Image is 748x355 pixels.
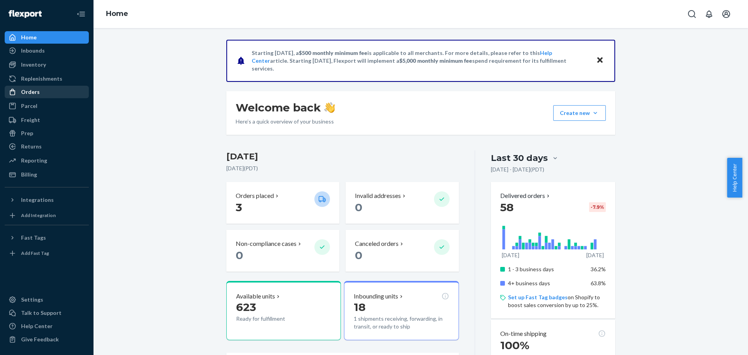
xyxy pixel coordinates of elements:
div: Replenishments [21,75,62,83]
a: Add Integration [5,209,89,222]
div: Integrations [21,196,54,204]
button: Create new [553,105,606,121]
button: Delivered orders [500,191,551,200]
span: 0 [236,249,243,262]
p: Invalid addresses [355,191,401,200]
h3: [DATE] [226,150,459,163]
a: Inventory [5,58,89,71]
p: on Shopify to boost sales conversion by up to 25%. [508,293,606,309]
p: Orders placed [236,191,274,200]
div: Fast Tags [21,234,46,242]
p: On-time shipping [500,329,547,338]
button: Integrations [5,194,89,206]
span: $5,000 monthly minimum fee [399,57,472,64]
a: Add Fast Tag [5,247,89,260]
button: Open account menu [718,6,734,22]
a: Settings [5,293,89,306]
div: Inbounds [21,47,45,55]
a: Reporting [5,154,89,167]
span: 623 [236,300,256,314]
ol: breadcrumbs [100,3,134,25]
div: Help Center [21,322,53,330]
span: 0 [355,201,362,214]
div: -7.9 % [589,202,606,212]
p: Canceled orders [355,239,399,248]
p: Starting [DATE], a is applicable to all merchants. For more details, please refer to this article... [252,49,589,72]
div: Last 30 days [491,152,548,164]
p: Non-compliance cases [236,239,296,248]
img: Flexport logo [9,10,42,18]
span: 100% [500,339,529,352]
button: Fast Tags [5,231,89,244]
a: Parcel [5,100,89,112]
button: Close [595,55,605,66]
div: Settings [21,296,43,304]
p: [DATE] ( PDT ) [226,164,459,172]
button: Invalid addresses 0 [346,182,459,224]
span: 58 [500,201,513,214]
button: Non-compliance cases 0 [226,230,339,272]
div: Prep [21,129,33,137]
span: 0 [355,249,362,262]
div: Talk to Support [21,309,62,317]
a: Help Center [5,320,89,332]
p: 1 shipments receiving, forwarding, in transit, or ready to ship [354,315,449,330]
button: Canceled orders 0 [346,230,459,272]
div: Freight [21,116,40,124]
div: Add Integration [21,212,56,219]
div: Reporting [21,157,47,164]
p: 1 - 3 business days [508,265,585,273]
button: Close Navigation [73,6,89,22]
span: 3 [236,201,242,214]
a: Inbounds [5,44,89,57]
img: hand-wave emoji [324,102,335,113]
p: [DATE] [586,251,604,259]
button: Orders placed 3 [226,182,339,224]
a: Replenishments [5,72,89,85]
p: [DATE] [502,251,519,259]
p: Ready for fulfillment [236,315,308,323]
span: $500 monthly minimum fee [299,49,367,56]
a: Billing [5,168,89,181]
div: Give Feedback [21,336,59,343]
span: 63.8% [591,280,606,286]
div: Returns [21,143,42,150]
div: Add Fast Tag [21,250,49,256]
a: Freight [5,114,89,126]
a: Orders [5,86,89,98]
h1: Welcome back [236,101,335,115]
div: Parcel [21,102,37,110]
span: 36.2% [591,266,606,272]
a: Home [5,31,89,44]
a: Home [106,9,128,18]
a: Talk to Support [5,307,89,319]
div: Billing [21,171,37,178]
a: Set up Fast Tag badges [508,294,568,300]
p: 4+ business days [508,279,585,287]
div: Inventory [21,61,46,69]
p: Here’s a quick overview of your business [236,118,335,125]
div: Home [21,34,37,41]
button: Help Center [727,158,742,198]
button: Available units623Ready for fulfillment [226,281,341,340]
button: Give Feedback [5,333,89,346]
button: Open Search Box [684,6,700,22]
p: Available units [236,292,275,301]
p: [DATE] - [DATE] ( PDT ) [491,166,544,173]
p: Inbounding units [354,292,398,301]
button: Inbounding units181 shipments receiving, forwarding, in transit, or ready to ship [344,281,459,340]
button: Open notifications [701,6,717,22]
a: Returns [5,140,89,153]
div: Orders [21,88,40,96]
span: 18 [354,300,365,314]
a: Prep [5,127,89,140]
